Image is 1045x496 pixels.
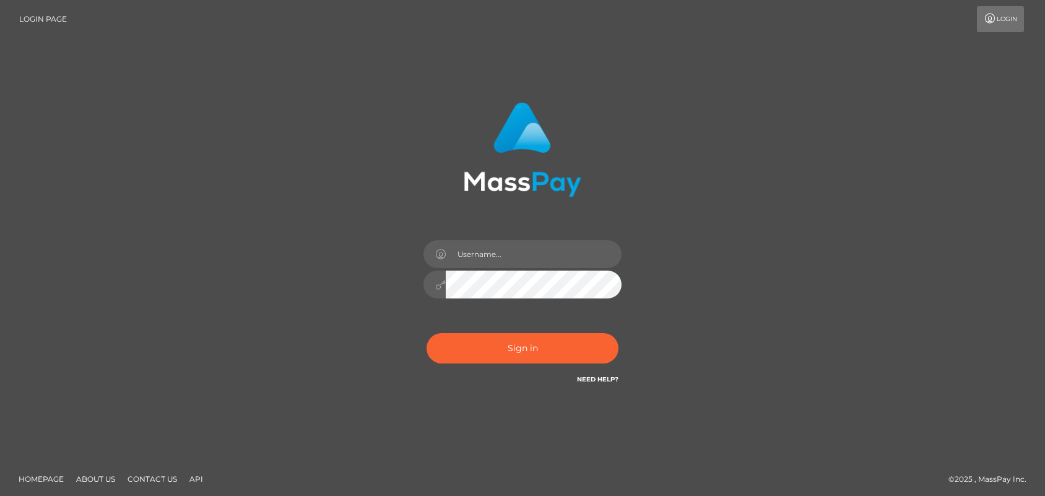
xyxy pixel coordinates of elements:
a: About Us [71,469,120,489]
a: Contact Us [123,469,182,489]
a: Homepage [14,469,69,489]
button: Sign in [427,333,618,363]
input: Username... [446,240,622,268]
a: Login Page [19,6,67,32]
a: Login [977,6,1024,32]
a: API [184,469,208,489]
a: Need Help? [577,375,618,383]
img: MassPay Login [464,102,581,197]
div: © 2025 , MassPay Inc. [948,472,1036,486]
